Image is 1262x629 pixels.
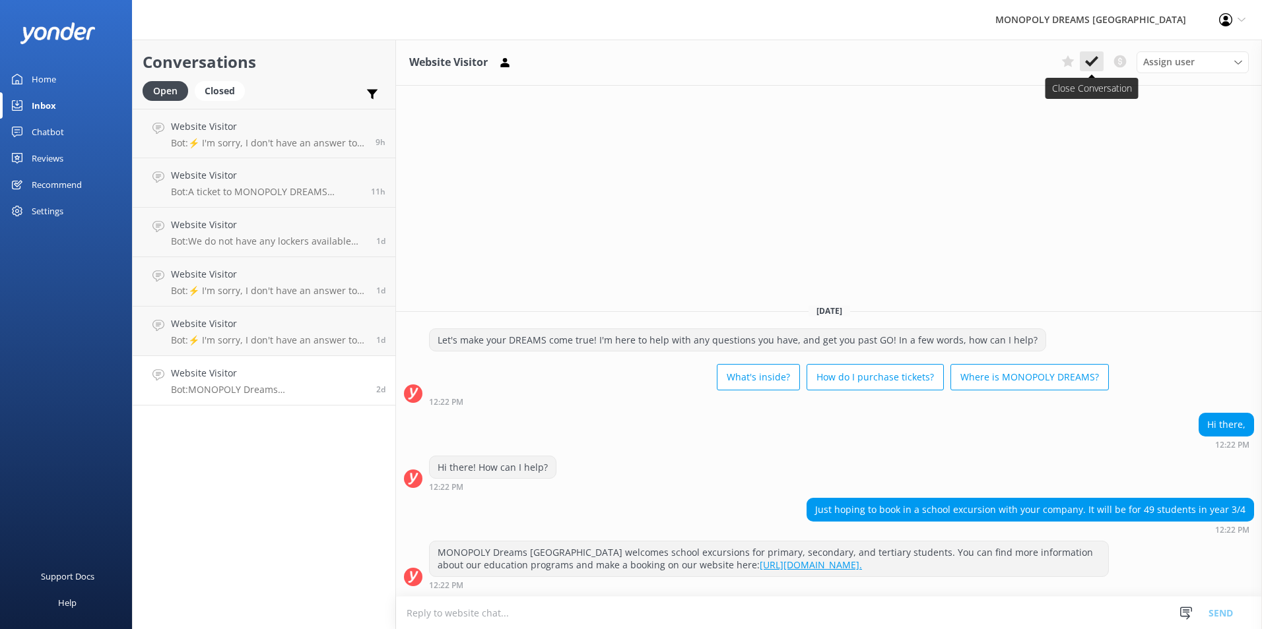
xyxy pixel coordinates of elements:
h4: Website Visitor [171,168,361,183]
div: Chatbot [32,119,64,145]
div: Home [32,66,56,92]
div: Settings [32,198,63,224]
div: Let's make your DREAMS come true! I'm here to help with any questions you have, and get you past ... [430,329,1046,351]
span: Oct 08 2025 03:32pm (UTC +11:00) Australia/Sydney [376,285,385,296]
div: Hi there, [1199,413,1253,436]
div: Hi there! How can I help? [430,456,556,479]
h4: Website Visitor [171,267,366,282]
div: Oct 07 2025 12:22pm (UTC +11:00) Australia/Sydney [429,482,556,491]
h4: Website Visitor [171,119,366,134]
div: Oct 07 2025 12:22pm (UTC +11:00) Australia/Sydney [429,580,1109,589]
strong: 12:22 PM [1215,441,1249,449]
div: Reviews [32,145,63,171]
div: MONOPOLY Dreams [GEOGRAPHIC_DATA] welcomes school excursions for primary, secondary, and tertiary... [430,541,1108,576]
div: Oct 07 2025 12:22pm (UTC +11:00) Australia/Sydney [429,397,1109,406]
h2: Conversations [143,49,385,75]
a: Website VisitorBot:We do not have any lockers available and cannot store any bags, luggage, or ot... [133,208,395,257]
div: Closed [195,81,245,101]
div: Just hoping to book in a school excursion with your company. It will be for 49 students in year 3/4 [807,498,1253,521]
span: [DATE] [809,305,850,316]
strong: 12:22 PM [429,582,463,589]
div: Assign User [1137,51,1249,73]
button: How do I purchase tickets? [807,364,944,390]
a: Website VisitorBot:⚡ I'm sorry, I don't have an answer to your question. Could you please try rep... [133,109,395,158]
p: Bot: We do not have any lockers available and cannot store any bags, luggage, or other items. [171,235,366,247]
a: Website VisitorBot:⚡ I'm sorry, I don't have an answer to your question. Could you please try rep... [133,307,395,356]
div: Help [58,589,77,616]
div: Oct 07 2025 12:22pm (UTC +11:00) Australia/Sydney [1199,440,1254,449]
div: Support Docs [41,563,94,589]
p: Bot: ⚡ I'm sorry, I don't have an answer to your question. Could you please try rephrasing your q... [171,137,366,149]
div: Recommend [32,171,82,198]
a: [URL][DOMAIN_NAME]. [760,558,862,571]
h4: Website Visitor [171,366,366,380]
div: Inbox [32,92,56,119]
p: Bot: ⚡ I'm sorry, I don't have an answer to your question. Could you please try rephrasing your q... [171,285,366,297]
strong: 12:22 PM [1215,526,1249,534]
h4: Website Visitor [171,218,366,232]
button: Where is MONOPOLY DREAMS? [950,364,1109,390]
span: Oct 08 2025 11:25am (UTC +11:00) Australia/Sydney [376,334,385,345]
p: Bot: ⚡ I'm sorry, I don't have an answer to your question. Could you please try rephrasing your q... [171,334,366,346]
a: Website VisitorBot:A ticket to MONOPOLY DREAMS [GEOGRAPHIC_DATA] includes access to both Mr. Mono... [133,158,395,208]
a: Open [143,83,195,98]
span: Oct 09 2025 11:13pm (UTC +11:00) Australia/Sydney [376,136,385,148]
span: Oct 07 2025 12:22pm (UTC +11:00) Australia/Sydney [376,384,385,395]
img: yonder-white-logo.png [20,22,96,44]
p: Bot: A ticket to MONOPOLY DREAMS [GEOGRAPHIC_DATA] includes access to both Mr. Monopoly’s Mansion... [171,186,361,198]
a: Website VisitorBot:MONOPOLY Dreams [GEOGRAPHIC_DATA] welcomes school excursions for primary, seco... [133,356,395,405]
div: Oct 07 2025 12:22pm (UTC +11:00) Australia/Sydney [807,525,1254,534]
a: Closed [195,83,251,98]
a: Website VisitorBot:⚡ I'm sorry, I don't have an answer to your question. Could you please try rep... [133,257,395,307]
button: What's inside? [717,364,800,390]
strong: 12:22 PM [429,483,463,491]
strong: 12:22 PM [429,398,463,406]
div: Open [143,81,188,101]
span: Assign user [1143,55,1195,69]
h4: Website Visitor [171,316,366,331]
span: Oct 09 2025 09:41pm (UTC +11:00) Australia/Sydney [371,186,385,197]
h3: Website Visitor [409,54,488,71]
span: Oct 09 2025 02:01am (UTC +11:00) Australia/Sydney [376,235,385,247]
p: Bot: MONOPOLY Dreams [GEOGRAPHIC_DATA] welcomes school excursions for primary, secondary, and ter... [171,384,366,396]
